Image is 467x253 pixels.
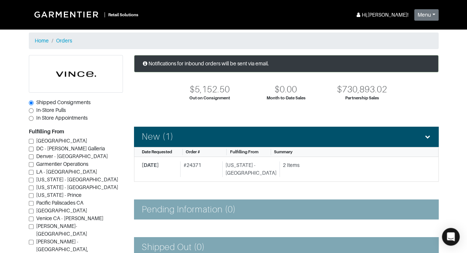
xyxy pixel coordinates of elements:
[29,6,141,23] a: |Retail Solutions
[142,131,174,142] h4: New (1)
[29,224,34,229] input: [PERSON_NAME]-[GEOGRAPHIC_DATA]
[29,139,34,144] input: [GEOGRAPHIC_DATA]
[36,208,87,213] span: [GEOGRAPHIC_DATA]
[186,150,200,154] span: Order #
[345,95,379,101] div: Partnership Sales
[29,201,34,206] input: Pacific Paliscades CA
[36,138,87,144] span: [GEOGRAPHIC_DATA]
[180,161,219,177] div: # 24371
[36,192,82,198] span: [US_STATE] - Prince
[29,55,123,92] img: cyAkLTq7csKWtL9WARqkkVaF.png
[36,215,103,221] span: Venice CA - [PERSON_NAME]
[56,38,72,44] a: Orders
[442,228,460,246] div: Open Intercom Messenger
[36,200,83,206] span: Pacific Paliscades CA
[104,11,105,18] div: |
[36,146,105,151] span: DC - [PERSON_NAME] Galleria
[230,150,258,154] span: Fulfilling From
[355,11,408,19] div: Hi, [PERSON_NAME] !
[29,147,34,151] input: DC - [PERSON_NAME] Galleria
[134,55,439,72] div: Notifications for inbound orders will be sent via email.
[36,177,118,182] span: [US_STATE] - [GEOGRAPHIC_DATA]
[29,209,34,213] input: [GEOGRAPHIC_DATA]
[414,9,439,21] button: Menu
[36,153,108,159] span: Denver - [GEOGRAPHIC_DATA]
[29,240,34,245] input: [PERSON_NAME] - [GEOGRAPHIC_DATA], [GEOGRAPHIC_DATA]
[222,161,277,177] div: [US_STATE] - [GEOGRAPHIC_DATA]
[275,84,297,95] div: $0.00
[29,178,34,182] input: [US_STATE] - [GEOGRAPHIC_DATA]
[267,95,306,101] div: Month-to-Date Sales
[29,108,34,113] input: In-Store Pulls
[29,128,64,136] label: Fulfilling From
[36,223,87,237] span: [PERSON_NAME]-[GEOGRAPHIC_DATA]
[29,100,34,105] input: Shipped Consignments
[36,99,90,105] span: Shipped Consignments
[36,184,118,190] span: [US_STATE] - [GEOGRAPHIC_DATA]
[29,154,34,159] input: Denver - [GEOGRAPHIC_DATA]
[29,193,34,198] input: [US_STATE] - Prince
[142,150,172,154] span: Date Requested
[283,161,425,169] div: 2 Items
[337,84,387,95] div: $730,893.02
[189,95,230,101] div: Out on Consignment
[29,116,34,121] input: In Store Appointments
[142,162,159,168] span: [DATE]
[35,38,49,44] a: Home
[142,242,205,253] h4: Shipped Out (0)
[29,33,439,49] nav: breadcrumb
[29,216,34,221] input: Venice CA - [PERSON_NAME]
[30,7,104,21] img: Garmentier
[36,115,87,121] span: In Store Appointments
[36,169,97,175] span: LA - [GEOGRAPHIC_DATA]
[190,84,230,95] div: $5,152.50
[29,185,34,190] input: [US_STATE] - [GEOGRAPHIC_DATA]
[36,161,88,167] span: Garmentier Operations
[29,170,34,175] input: LA - [GEOGRAPHIC_DATA]
[36,107,66,113] span: In-Store Pulls
[142,204,236,215] h4: Pending Information (0)
[29,162,34,167] input: Garmentier Operations
[108,13,138,17] small: Retail Solutions
[274,150,292,154] span: Summary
